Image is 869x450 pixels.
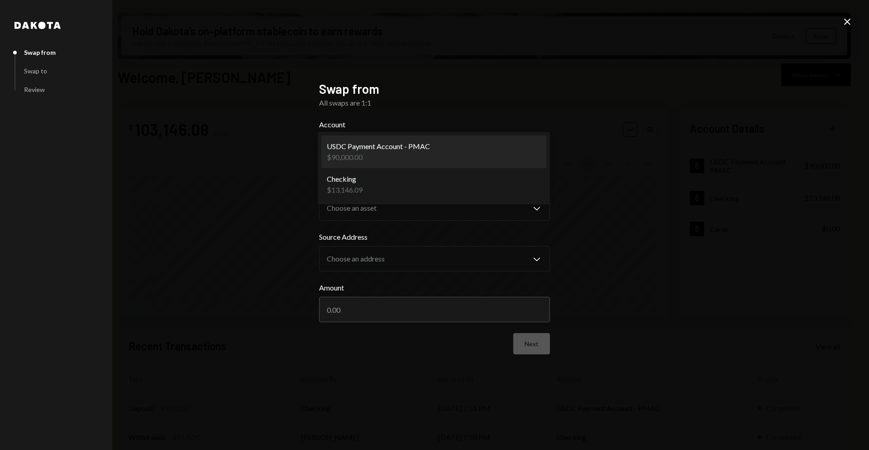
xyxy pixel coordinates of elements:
[327,141,430,152] div: USDC Payment Account - PMAC
[319,195,550,221] button: Asset
[319,97,550,108] div: All swaps are 1:1
[24,67,47,75] div: Swap to
[319,80,550,98] h2: Swap from
[319,297,550,322] input: 0.00
[327,152,430,163] div: $90,000.00
[24,86,45,93] div: Review
[24,48,56,56] div: Swap from
[327,174,363,184] div: Checking
[327,184,363,195] div: $13,146.09
[319,119,550,130] label: Account
[319,282,550,293] label: Amount
[319,246,550,271] button: Source Address
[319,232,550,242] label: Source Address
